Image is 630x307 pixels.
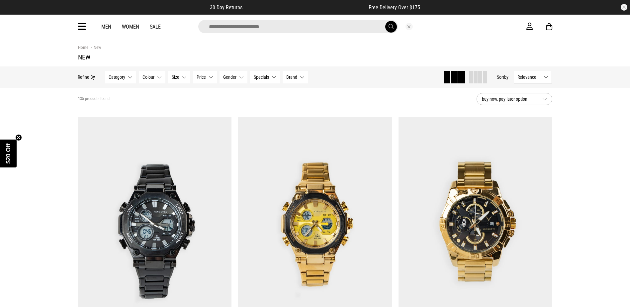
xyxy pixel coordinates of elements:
span: by [504,74,509,80]
span: 135 products found [78,96,110,102]
span: Brand [287,74,298,80]
button: Relevance [514,71,552,83]
span: Relevance [518,74,541,80]
a: Women [122,24,139,30]
span: Price [197,74,206,80]
span: Gender [224,74,237,80]
button: Close search [405,23,413,30]
button: Sortby [497,73,509,81]
iframe: Customer reviews powered by Trustpilot [256,4,355,11]
button: Specials [250,71,280,83]
button: Colour [139,71,166,83]
button: Size [168,71,191,83]
button: Category [105,71,136,83]
span: 30 Day Returns [210,4,242,11]
a: New [88,45,101,51]
span: Colour [143,74,155,80]
a: Home [78,45,88,50]
a: Men [101,24,111,30]
button: Brand [283,71,309,83]
a: Sale [150,24,161,30]
span: Specials [254,74,269,80]
button: buy now, pay later option [477,93,552,105]
h1: New [78,53,552,61]
span: Size [172,74,180,80]
button: Price [193,71,217,83]
button: Gender [220,71,248,83]
p: Refine By [78,74,95,80]
span: Category [109,74,126,80]
button: Close teaser [15,134,22,141]
span: $20 Off [5,143,12,163]
span: buy now, pay later option [482,95,537,103]
span: Free Delivery Over $175 [369,4,420,11]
